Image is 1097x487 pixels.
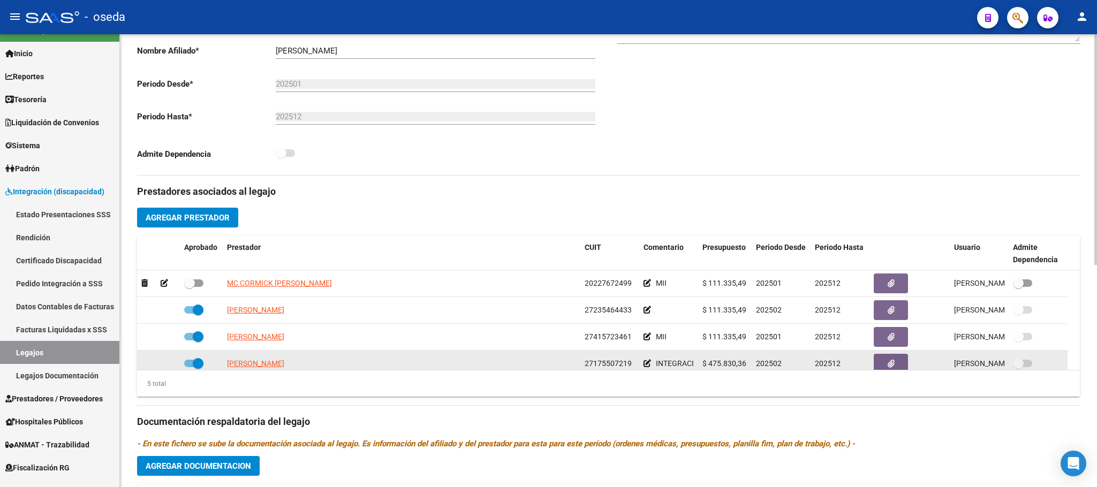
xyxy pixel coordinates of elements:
[585,359,632,368] span: 27175507219
[702,359,746,368] span: $ 475.830,36
[5,48,33,59] span: Inicio
[756,359,782,368] span: 202502
[227,279,332,287] span: MC CORMICK [PERSON_NAME]
[137,111,276,123] p: Periodo Hasta
[702,306,746,314] span: $ 111.335,49
[585,306,632,314] span: 27235464433
[223,236,580,271] datatable-header-cell: Prestador
[702,243,746,252] span: Presupuesto
[227,332,284,341] span: [PERSON_NAME]
[184,243,217,252] span: Aprobado
[5,163,40,174] span: Padrón
[585,243,601,252] span: CUIT
[227,306,284,314] span: [PERSON_NAME]
[950,236,1009,271] datatable-header-cell: Usuario
[756,243,806,252] span: Periodo Desde
[756,279,782,287] span: 202501
[585,279,632,287] span: 20227672499
[137,208,238,227] button: Agregar Prestador
[752,236,811,271] datatable-header-cell: Periodo Desde
[5,416,83,428] span: Hospitales Públicos
[137,184,1080,199] h3: Prestadores asociados al legajo
[756,306,782,314] span: 202502
[137,414,1080,429] h3: Documentación respaldatoria del legajo
[639,236,698,271] datatable-header-cell: Comentario
[5,117,99,128] span: Liquidación de Convenios
[85,5,125,29] span: - oseda
[9,10,21,23] mat-icon: menu
[815,332,841,341] span: 202512
[1061,451,1086,476] div: Open Intercom Messenger
[656,279,667,287] span: MII
[954,243,980,252] span: Usuario
[954,332,1038,341] span: [PERSON_NAME] [DATE]
[146,213,230,223] span: Agregar Prestador
[5,94,47,105] span: Tesorería
[146,461,251,471] span: Agregar Documentacion
[815,243,864,252] span: Periodo Hasta
[137,78,276,90] p: Periodo Desde
[954,279,1038,287] span: [PERSON_NAME] [DATE]
[5,140,40,151] span: Sistema
[1076,10,1088,23] mat-icon: person
[644,243,684,252] span: Comentario
[656,332,667,341] span: MII
[811,236,869,271] datatable-header-cell: Periodo Hasta
[1013,243,1058,264] span: Admite Dependencia
[137,45,276,57] p: Nombre Afiliado
[1009,236,1068,271] datatable-header-cell: Admite Dependencia
[5,393,103,405] span: Prestadores / Proveedores
[702,332,746,341] span: $ 111.335,49
[5,462,70,474] span: Fiscalización RG
[137,148,276,160] p: Admite Dependencia
[180,236,223,271] datatable-header-cell: Aprobado
[137,378,166,390] div: 5 total
[815,359,841,368] span: 202512
[5,186,104,197] span: Integración (discapacidad)
[585,332,632,341] span: 27415723461
[5,439,89,451] span: ANMAT - Trazabilidad
[656,359,705,368] span: INTEGRACION
[227,359,284,368] span: [PERSON_NAME]
[698,236,752,271] datatable-header-cell: Presupuesto
[580,236,639,271] datatable-header-cell: CUIT
[5,71,44,82] span: Reportes
[815,306,841,314] span: 202512
[954,306,1038,314] span: [PERSON_NAME] [DATE]
[227,243,261,252] span: Prestador
[137,456,260,476] button: Agregar Documentacion
[756,332,782,341] span: 202501
[815,279,841,287] span: 202512
[137,439,855,448] i: - En este fichero se sube la documentación asociada al legajo. Es información del afiliado y del ...
[702,279,746,287] span: $ 111.335,49
[954,359,1038,368] span: [PERSON_NAME] [DATE]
